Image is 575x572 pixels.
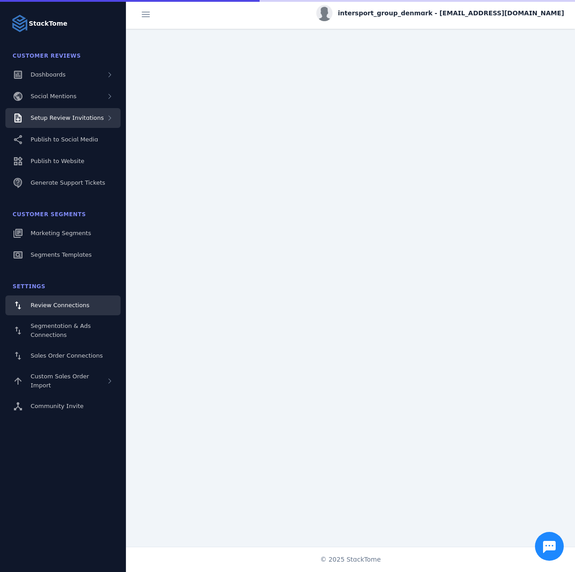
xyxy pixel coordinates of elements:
[29,19,67,28] strong: StackTome
[316,5,564,21] button: intersport_group_denmark - [EMAIL_ADDRESS][DOMAIN_NAME]
[31,403,84,409] span: Community Invite
[31,352,103,359] span: Sales Order Connections
[31,373,89,389] span: Custom Sales Order Import
[13,283,45,290] span: Settings
[31,322,91,338] span: Segmentation & Ads Connections
[5,223,121,243] a: Marketing Segments
[31,251,92,258] span: Segments Templates
[31,302,90,309] span: Review Connections
[5,245,121,265] a: Segments Templates
[13,211,86,218] span: Customer Segments
[320,555,381,564] span: © 2025 StackTome
[5,295,121,315] a: Review Connections
[5,151,121,171] a: Publish to Website
[11,14,29,32] img: Logo image
[316,5,332,21] img: profile.jpg
[5,346,121,366] a: Sales Order Connections
[5,130,121,150] a: Publish to Social Media
[31,136,98,143] span: Publish to Social Media
[31,114,104,121] span: Setup Review Invitations
[31,71,66,78] span: Dashboards
[5,317,121,344] a: Segmentation & Ads Connections
[31,158,84,164] span: Publish to Website
[31,179,105,186] span: Generate Support Tickets
[13,53,81,59] span: Customer Reviews
[338,9,564,18] span: intersport_group_denmark - [EMAIL_ADDRESS][DOMAIN_NAME]
[31,230,91,236] span: Marketing Segments
[5,396,121,416] a: Community Invite
[31,93,76,100] span: Social Mentions
[5,173,121,193] a: Generate Support Tickets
